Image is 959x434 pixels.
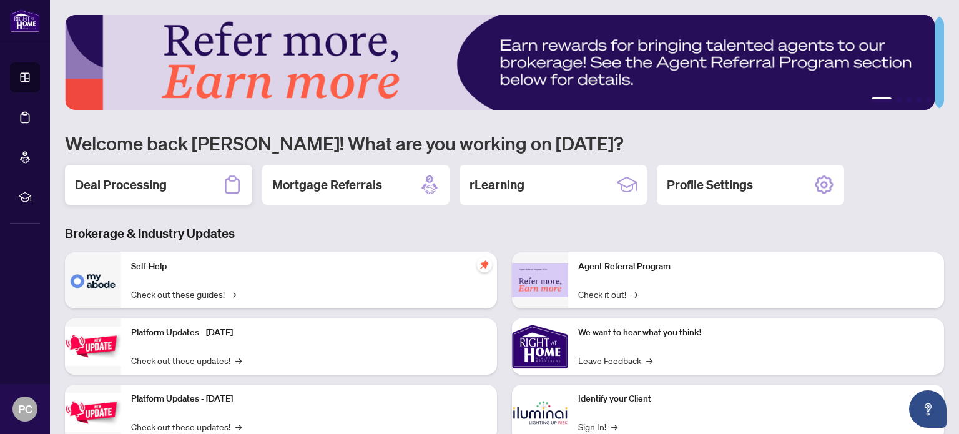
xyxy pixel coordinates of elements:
[477,257,492,272] span: pushpin
[235,420,242,433] span: →
[927,97,932,102] button: 5
[230,287,236,301] span: →
[131,326,487,340] p: Platform Updates - [DATE]
[131,353,242,367] a: Check out these updates!→
[667,176,753,194] h2: Profile Settings
[611,420,617,433] span: →
[65,252,121,308] img: Self-Help
[65,15,935,110] img: Slide 0
[65,393,121,432] img: Platform Updates - July 8, 2025
[578,420,617,433] a: Sign In!→
[917,97,922,102] button: 4
[872,97,892,102] button: 1
[131,392,487,406] p: Platform Updates - [DATE]
[131,420,242,433] a: Check out these updates!→
[512,263,568,297] img: Agent Referral Program
[578,287,637,301] a: Check it out!→
[18,400,32,418] span: PC
[578,326,934,340] p: We want to hear what you think!
[65,131,944,155] h1: Welcome back [PERSON_NAME]! What are you working on [DATE]?
[907,97,912,102] button: 3
[578,353,652,367] a: Leave Feedback→
[65,225,944,242] h3: Brokerage & Industry Updates
[75,176,167,194] h2: Deal Processing
[235,353,242,367] span: →
[897,97,902,102] button: 2
[470,176,524,194] h2: rLearning
[646,353,652,367] span: →
[512,318,568,375] img: We want to hear what you think!
[131,260,487,274] p: Self-Help
[631,287,637,301] span: →
[10,9,40,32] img: logo
[578,392,934,406] p: Identify your Client
[909,390,947,428] button: Open asap
[272,176,382,194] h2: Mortgage Referrals
[131,287,236,301] a: Check out these guides!→
[578,260,934,274] p: Agent Referral Program
[65,327,121,366] img: Platform Updates - July 21, 2025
